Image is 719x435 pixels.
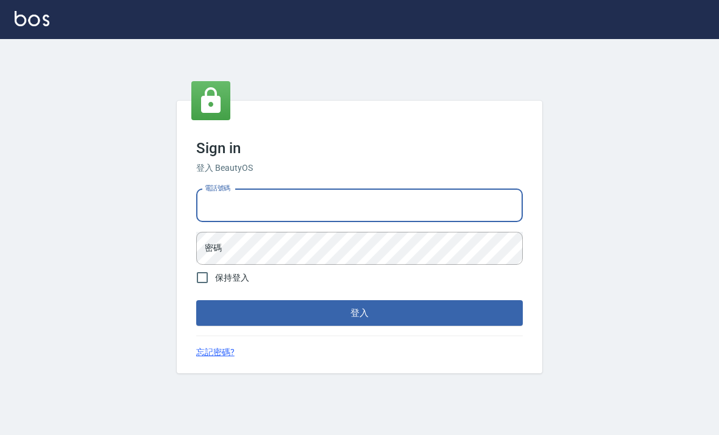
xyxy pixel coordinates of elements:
[15,11,49,26] img: Logo
[215,271,249,284] span: 保持登入
[196,346,235,359] a: 忘記密碼?
[196,162,523,174] h6: 登入 BeautyOS
[205,184,230,193] label: 電話號碼
[196,300,523,326] button: 登入
[196,140,523,157] h3: Sign in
